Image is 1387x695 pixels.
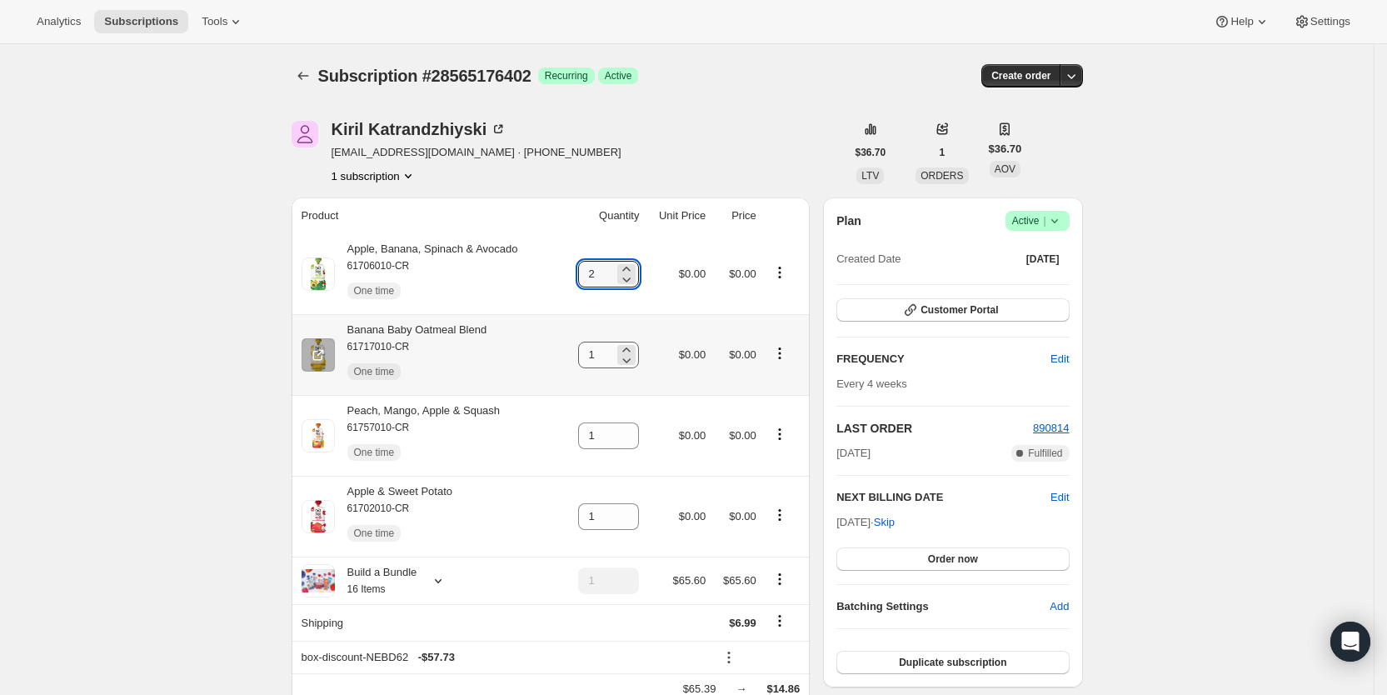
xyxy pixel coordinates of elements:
span: One time [354,527,395,540]
span: ORDERS [921,170,963,182]
span: Kiril Katrandzhiyski [292,121,318,147]
button: Duplicate subscription [836,651,1069,674]
button: 1 [930,141,955,164]
h2: NEXT BILLING DATE [836,489,1050,506]
h2: FREQUENCY [836,351,1050,367]
button: Product actions [766,344,793,362]
div: box-discount-NEBD62 [302,649,706,666]
div: Build a Bundle [335,564,417,597]
button: Help [1204,10,1280,33]
h2: LAST ORDER [836,420,1033,437]
button: Skip [864,509,905,536]
span: Every 4 weeks [836,377,907,390]
span: $0.00 [729,267,756,280]
span: AOV [995,163,1015,175]
span: Subscriptions [104,15,178,28]
span: $36.70 [856,146,886,159]
span: $65.60 [673,574,706,587]
span: | [1043,214,1045,227]
button: [DATE] [1016,247,1070,271]
th: Unit Price [644,197,711,234]
button: Subscriptions [94,10,188,33]
th: Quantity [561,197,644,234]
span: Subscription #28565176402 [318,67,531,85]
span: [EMAIL_ADDRESS][DOMAIN_NAME] · [PHONE_NUMBER] [332,144,621,161]
button: Product actions [766,506,793,524]
button: Edit [1050,489,1069,506]
span: Active [1012,212,1063,229]
button: Product actions [766,425,793,443]
span: Created Date [836,251,901,267]
span: Tools [202,15,227,28]
button: Customer Portal [836,298,1069,322]
span: One time [354,446,395,459]
span: Edit [1050,351,1069,367]
span: Help [1230,15,1253,28]
th: Product [292,197,562,234]
span: One time [354,365,395,378]
small: 61702010-CR [347,502,410,514]
span: Customer Portal [921,303,998,317]
span: Skip [874,514,895,531]
button: Settings [1284,10,1360,33]
span: $14.86 [766,682,800,695]
span: $0.00 [679,267,706,280]
button: Subscriptions [292,64,315,87]
div: Open Intercom Messenger [1330,622,1370,662]
button: $36.70 [846,141,896,164]
small: 61717010-CR [347,341,410,352]
span: Order now [928,552,978,566]
img: product img [302,257,335,291]
button: Order now [836,547,1069,571]
span: $0.00 [679,429,706,442]
span: $65.60 [723,574,756,587]
button: Product actions [766,570,793,588]
span: $0.00 [729,510,756,522]
span: One time [354,284,395,297]
span: - $57.73 [418,649,455,666]
span: [DATE] [836,445,871,462]
span: $0.00 [679,348,706,361]
span: [DATE] · [836,516,895,528]
span: Settings [1310,15,1350,28]
span: $36.70 [989,141,1022,157]
button: Edit [1040,346,1079,372]
th: Shipping [292,604,562,641]
span: Add [1050,598,1069,615]
span: LTV [861,170,879,182]
span: 1 [940,146,945,159]
span: $6.99 [729,617,756,629]
a: 890814 [1033,422,1069,434]
button: Create order [981,64,1060,87]
span: Analytics [37,15,81,28]
img: product img [302,338,335,372]
h2: Plan [836,212,861,229]
img: product img [302,419,335,452]
div: Apple & Sweet Potato [335,483,452,550]
div: Banana Baby Oatmeal Blend [335,322,487,388]
div: Peach, Mango, Apple & Squash [335,402,501,469]
button: Analytics [27,10,91,33]
button: Product actions [332,167,417,184]
button: Shipping actions [766,612,793,630]
button: Add [1040,593,1079,620]
span: Duplicate subscription [899,656,1006,669]
span: $0.00 [729,429,756,442]
div: Apple, Banana, Spinach & Avocado [335,241,518,307]
h6: Batching Settings [836,598,1050,615]
span: Create order [991,69,1050,82]
div: Kiril Katrandzhiyski [332,121,507,137]
button: Tools [192,10,254,33]
img: product img [302,500,335,533]
span: Recurring [545,69,588,82]
small: 16 Items [347,583,386,595]
th: Price [711,197,761,234]
button: Product actions [766,263,793,282]
small: 61706010-CR [347,260,410,272]
span: Fulfilled [1028,447,1062,460]
span: $0.00 [679,510,706,522]
span: [DATE] [1026,252,1060,266]
span: Active [605,69,632,82]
